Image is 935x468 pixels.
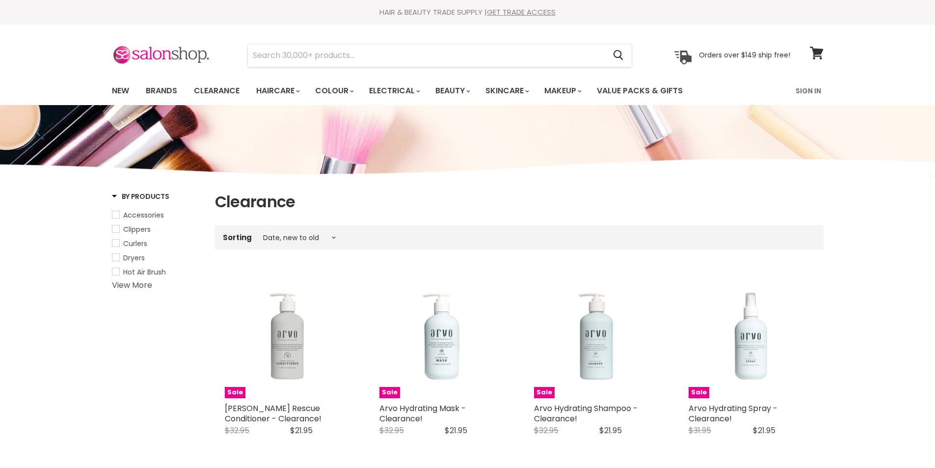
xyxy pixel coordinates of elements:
[225,425,249,436] span: $32.95
[599,425,622,436] span: $21.95
[689,273,814,398] img: Arvo Hydrating Spray - Clearance!
[112,279,152,291] a: View More
[379,403,466,424] a: Arvo Hydrating Mask - Clearance!
[123,267,166,277] span: Hot Air Brush
[362,81,426,101] a: Electrical
[248,44,606,67] input: Search
[290,425,313,436] span: $21.95
[379,387,400,398] span: Sale
[689,387,709,398] span: Sale
[699,51,790,59] p: Orders over $149 ship free!
[753,425,775,436] span: $21.95
[606,44,632,67] button: Search
[589,81,690,101] a: Value Packs & Gifts
[100,7,836,17] div: HAIR & BEAUTY TRADE SUPPLY |
[445,425,467,436] span: $21.95
[225,387,245,398] span: Sale
[138,81,185,101] a: Brands
[790,81,827,101] a: Sign In
[100,77,836,105] nav: Main
[105,77,740,105] ul: Main menu
[249,81,306,101] a: Haircare
[247,44,632,67] form: Product
[428,81,476,101] a: Beauty
[478,81,535,101] a: Skincare
[379,273,505,398] img: Arvo Hydrating Mask - Clearance!
[112,252,203,263] a: Dryers
[534,403,638,424] a: Arvo Hydrating Shampoo - Clearance!
[537,81,588,101] a: Makeup
[187,81,247,101] a: Clearance
[123,253,145,263] span: Dryers
[534,273,659,398] img: Arvo Hydrating Shampoo - Clearance!
[534,387,555,398] span: Sale
[225,403,321,424] a: [PERSON_NAME] Rescue Conditioner - Clearance!
[215,192,824,212] h1: Clearance
[308,81,360,101] a: Colour
[225,273,350,398] img: Arvo Bond Rescue Conditioner - Clearance!
[689,273,814,398] a: Arvo Hydrating Spray - Clearance! Sale
[123,224,151,234] span: Clippers
[534,273,659,398] a: Arvo Hydrating Shampoo - Clearance! Sale
[105,81,136,101] a: New
[112,192,169,201] h3: By Products
[225,273,350,398] a: Arvo Bond Rescue Conditioner - Clearance! Sale
[112,210,203,220] a: Accessories
[534,425,559,436] span: $32.95
[123,210,164,220] span: Accessories
[112,224,203,235] a: Clippers
[379,425,404,436] span: $32.95
[123,239,147,248] span: Curlers
[112,267,203,277] a: Hot Air Brush
[112,238,203,249] a: Curlers
[487,7,556,17] a: GET TRADE ACCESS
[689,403,777,424] a: Arvo Hydrating Spray - Clearance!
[689,425,711,436] span: $31.95
[379,273,505,398] a: Arvo Hydrating Mask - Clearance! Sale
[223,233,252,242] label: Sorting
